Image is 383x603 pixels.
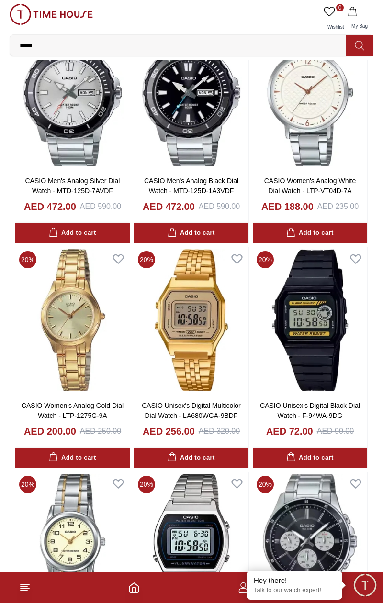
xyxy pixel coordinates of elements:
[138,476,155,493] span: 20 %
[168,228,214,239] div: Add to cart
[15,448,130,468] button: Add to cart
[324,24,348,30] span: Wishlist
[253,223,367,243] button: Add to cart
[24,425,76,438] h4: AED 200.00
[15,22,130,168] img: CASIO Men's Analog Silver Dial Watch - MTD-125D-7AVDF
[134,22,248,168] img: CASIO Men's Analog Black Dial Watch - MTD-125D-1A3VDF
[143,425,195,438] h4: AED 256.00
[261,200,314,213] h4: AED 188.00
[25,177,120,195] a: CASIO Men's Analog Silver Dial Watch - MTD-125D-7AVDF
[134,448,248,468] button: Add to cart
[266,425,313,438] h4: AED 72.00
[138,251,155,268] span: 20 %
[15,247,130,393] img: CASIO Women's Analog Gold Dial Watch - LTP-1275G-9A
[317,426,354,437] div: AED 90.00
[286,228,333,239] div: Add to cart
[80,426,121,437] div: AED 250.00
[19,476,36,493] span: 20 %
[336,4,344,11] span: 0
[257,476,274,493] span: 20 %
[253,448,367,468] button: Add to cart
[10,4,93,25] img: ...
[49,228,96,239] div: Add to cart
[264,177,356,195] a: CASIO Women's Analog White Dial Watch - LTP-VT04D-7A
[142,402,241,419] a: CASIO Unisex's Digital Multicolor Dial Watch - LA680WGA-9BDF
[286,452,333,463] div: Add to cart
[168,452,214,463] div: Add to cart
[253,247,367,393] img: CASIO Unisex's Digital Black Dial Watch - F-94WA-9DG
[348,23,372,29] span: My Bag
[199,426,240,437] div: AED 320.00
[254,586,335,594] p: Talk to our watch expert!
[352,572,378,598] div: Chat Widget
[128,582,140,593] a: Home
[134,247,248,393] img: CASIO Unisex's Digital Multicolor Dial Watch - LA680WGA-9BDF
[134,223,248,243] button: Add to cart
[80,201,121,212] div: AED 590.00
[257,251,274,268] span: 20 %
[199,201,240,212] div: AED 590.00
[253,22,367,168] img: CASIO Women's Analog White Dial Watch - LTP-VT04D-7A
[317,201,359,212] div: AED 235.00
[254,576,335,585] div: Hey there!
[322,4,346,34] a: 0Wishlist
[49,452,96,463] div: Add to cart
[19,251,36,268] span: 20 %
[143,200,195,213] h4: AED 472.00
[144,177,238,195] a: CASIO Men's Analog Black Dial Watch - MTD-125D-1A3VDF
[260,402,360,419] a: CASIO Unisex's Digital Black Dial Watch - F-94WA-9DG
[346,4,373,34] button: My Bag
[22,402,124,419] a: CASIO Women's Analog Gold Dial Watch - LTP-1275G-9A
[24,200,76,213] h4: AED 472.00
[15,223,130,243] button: Add to cart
